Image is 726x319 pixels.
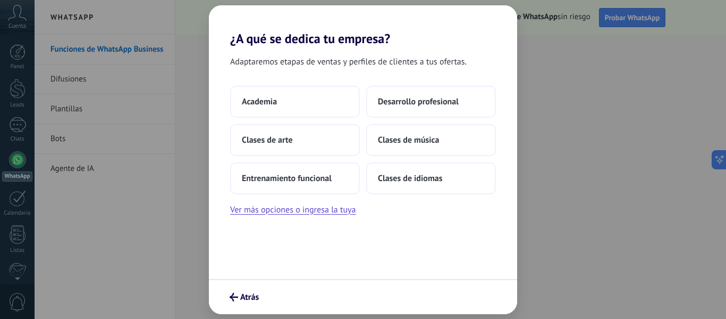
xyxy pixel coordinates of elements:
[378,135,439,145] span: Clases de música
[366,162,496,194] button: Clases de idiomas
[242,173,332,184] span: Entrenamiento funcional
[378,173,442,184] span: Clases de idiomas
[242,96,277,107] span: Academia
[230,162,360,194] button: Entrenamiento funcional
[378,96,459,107] span: Desarrollo profesional
[240,293,259,301] span: Atrás
[366,86,496,118] button: Desarrollo profesional
[230,86,360,118] button: Academia
[230,55,467,69] span: Adaptaremos etapas de ventas y perfiles de clientes a tus ofertas.
[225,288,264,306] button: Atrás
[242,135,293,145] span: Clases de arte
[230,203,356,217] button: Ver más opciones o ingresa la tuya
[209,5,517,46] h2: ¿A qué se dedica tu empresa?
[366,124,496,156] button: Clases de música
[230,124,360,156] button: Clases de arte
